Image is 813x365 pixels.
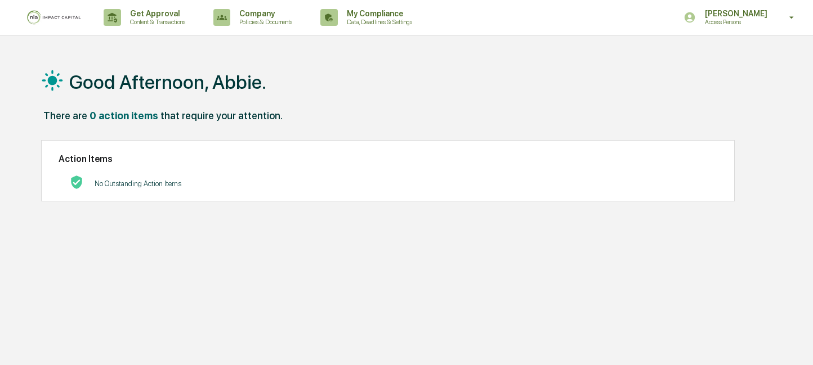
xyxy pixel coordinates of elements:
[160,110,283,121] div: that require your attention.
[696,18,773,26] p: Access Persons
[338,9,418,18] p: My Compliance
[338,18,418,26] p: Data, Deadlines & Settings
[95,179,181,188] p: No Outstanding Action Items
[90,110,158,121] div: 0 action items
[59,154,717,164] h2: Action Items
[70,175,83,189] img: No Actions logo
[43,110,87,121] div: There are
[27,10,81,25] img: logo
[121,9,191,18] p: Get Approval
[230,9,298,18] p: Company
[696,9,773,18] p: [PERSON_NAME]
[230,18,298,26] p: Policies & Documents
[69,71,266,93] h1: Good Afternoon, Abbie.
[121,18,191,26] p: Content & Transactions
